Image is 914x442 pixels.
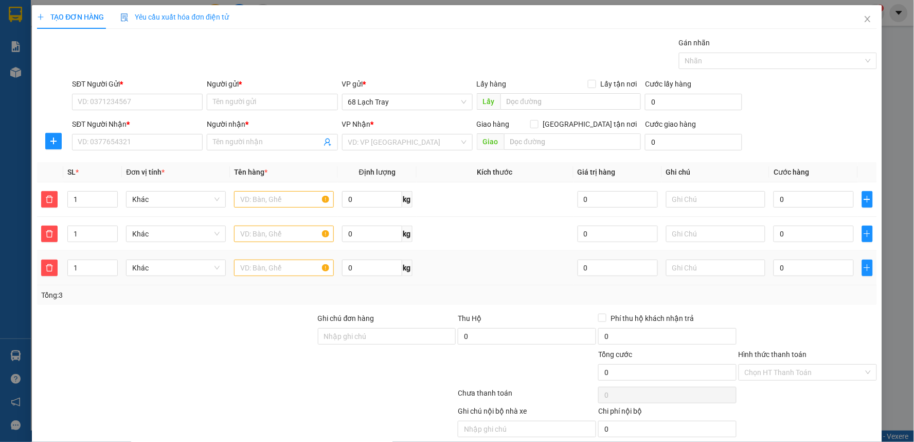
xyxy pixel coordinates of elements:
th: Ghi chú [662,162,770,182]
span: Khác [132,192,220,207]
input: Nhập ghi chú [458,421,596,437]
span: Lấy hàng [477,80,507,88]
div: SĐT Người Gửi [72,78,203,90]
input: VD: Bàn, Ghế [234,226,334,242]
span: Giá trị hàng [578,168,616,176]
span: plus [46,137,61,145]
input: Ghi Chú [666,191,766,208]
span: Thu Hộ [458,314,481,322]
span: Lấy [477,93,500,110]
input: Dọc đường [504,133,641,150]
span: delete [42,264,57,272]
div: Người nhận [207,118,337,130]
span: Đơn vị tính [126,168,165,176]
input: 0 [578,260,658,276]
span: delete [42,230,57,238]
span: Yêu cầu xuất hóa đơn điện tử [120,13,229,21]
span: plus [37,13,44,21]
input: Cước giao hàng [645,134,742,150]
button: plus [45,133,62,149]
button: delete [41,191,58,208]
span: close [864,15,872,23]
span: Lấy tận nơi [596,78,641,90]
label: Cước giao hàng [645,120,696,128]
span: Định lượng [359,168,396,176]
span: Giao [477,133,504,150]
span: [GEOGRAPHIC_DATA] tận nơi [539,118,641,130]
span: kg [402,226,413,242]
span: Khác [132,260,220,276]
button: plus [862,191,873,208]
span: user-add [324,138,332,146]
div: VP gửi [342,78,473,90]
span: plus [863,230,872,238]
input: VD: Bàn, Ghế [234,191,334,208]
input: Cước lấy hàng [645,94,742,110]
button: delete [41,260,58,276]
div: Tổng: 3 [41,290,353,301]
label: Cước lấy hàng [645,80,691,88]
span: Cước hàng [774,168,809,176]
div: Chưa thanh toán [457,387,597,405]
input: Ghi Chú [666,226,766,242]
label: Ghi chú đơn hàng [318,314,374,322]
span: Phí thu hộ khách nhận trả [606,313,698,324]
div: SĐT Người Nhận [72,118,203,130]
span: 68 Lạch Tray [348,94,467,110]
span: Tổng cước [598,350,632,359]
button: delete [41,226,58,242]
div: Ghi chú nội bộ nhà xe [458,405,596,421]
button: Close [853,5,882,34]
input: 0 [578,226,658,242]
span: SL [67,168,76,176]
input: Ghi chú đơn hàng [318,328,456,345]
span: kg [402,260,413,276]
label: Hình thức thanh toán [739,350,807,359]
button: plus [862,226,873,242]
span: plus [863,264,872,272]
div: Người gửi [207,78,337,90]
input: 0 [578,191,658,208]
img: icon [120,13,129,22]
span: delete [42,195,57,203]
span: Tên hàng [234,168,267,176]
input: Ghi Chú [666,260,766,276]
span: Giao hàng [477,120,510,128]
span: plus [863,195,872,203]
input: VD: Bàn, Ghế [234,260,334,276]
div: Chi phí nội bộ [598,405,737,421]
span: VP Nhận [342,120,371,128]
span: Khác [132,226,220,242]
label: Gán nhãn [679,39,710,47]
input: Dọc đường [500,93,641,110]
button: plus [862,260,873,276]
span: TẠO ĐƠN HÀNG [37,13,104,21]
span: Kích thước [477,168,513,176]
span: kg [402,191,413,208]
